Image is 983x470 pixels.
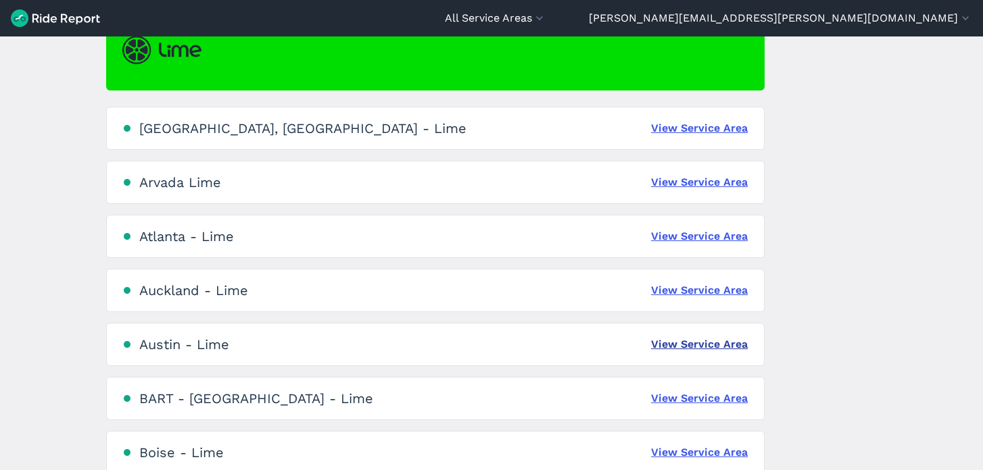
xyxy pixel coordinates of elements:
div: Arvada Lime [139,174,221,190]
div: BART - [GEOGRAPHIC_DATA] - Lime [139,390,373,407]
a: View Service Area [651,444,748,461]
a: View Service Area [651,120,748,136]
button: All Service Areas [445,10,546,26]
div: [GEOGRAPHIC_DATA], [GEOGRAPHIC_DATA] - Lime [139,120,466,136]
img: Ride Report [11,9,100,27]
div: Austin - Lime [139,336,229,352]
div: Auckland - Lime [139,282,248,298]
a: View Service Area [651,282,748,298]
a: View Service Area [651,228,748,244]
div: Boise - Lime [139,444,224,461]
button: [PERSON_NAME][EMAIL_ADDRESS][PERSON_NAME][DOMAIN_NAME] [589,10,972,26]
a: View Service Area [651,174,748,190]
a: View Service Area [651,390,748,407]
a: View Service Area [651,336,748,352]
img: Lime [122,36,201,64]
div: Atlanta - Lime [139,228,234,244]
